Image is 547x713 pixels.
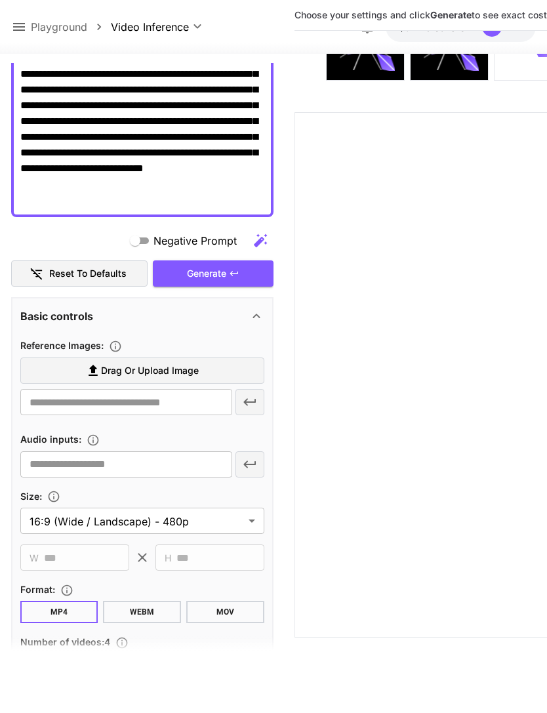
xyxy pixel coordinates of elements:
[20,584,55,595] span: Format :
[103,601,181,623] button: WEBM
[42,490,66,503] button: Adjust the dimensions of the generated image by specifying its width and height in pixels, or sel...
[20,340,104,351] span: Reference Images :
[20,300,264,332] div: Basic controls
[30,550,39,565] span: W
[20,308,93,324] p: Basic controls
[101,363,199,379] span: Drag or upload image
[430,9,472,20] b: Generate
[111,19,189,35] span: Video Inference
[187,266,226,282] span: Generate
[55,584,79,597] button: Choose the file format for the output video.
[20,434,81,445] span: Audio inputs :
[31,19,87,35] a: Playground
[81,434,105,447] button: Upload an audio file. Supported formats: .mp3, .wav, .flac, .aac, .ogg, .m4a, .wma
[426,22,472,33] span: credits left
[31,19,111,35] nav: breadcrumb
[20,491,42,502] span: Size :
[20,357,264,384] label: Drag or upload image
[104,340,127,353] button: Upload a reference image to guide the result. Supported formats: MP4, WEBM and MOV.
[165,550,171,565] span: H
[186,601,264,623] button: MOV
[11,260,148,287] button: Reset to defaults
[30,514,243,529] span: 16:9 (Wide / Landscape) - 480p
[399,22,426,33] span: $5.41
[20,601,98,623] button: MP4
[153,233,237,249] span: Negative Prompt
[153,260,273,287] button: Generate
